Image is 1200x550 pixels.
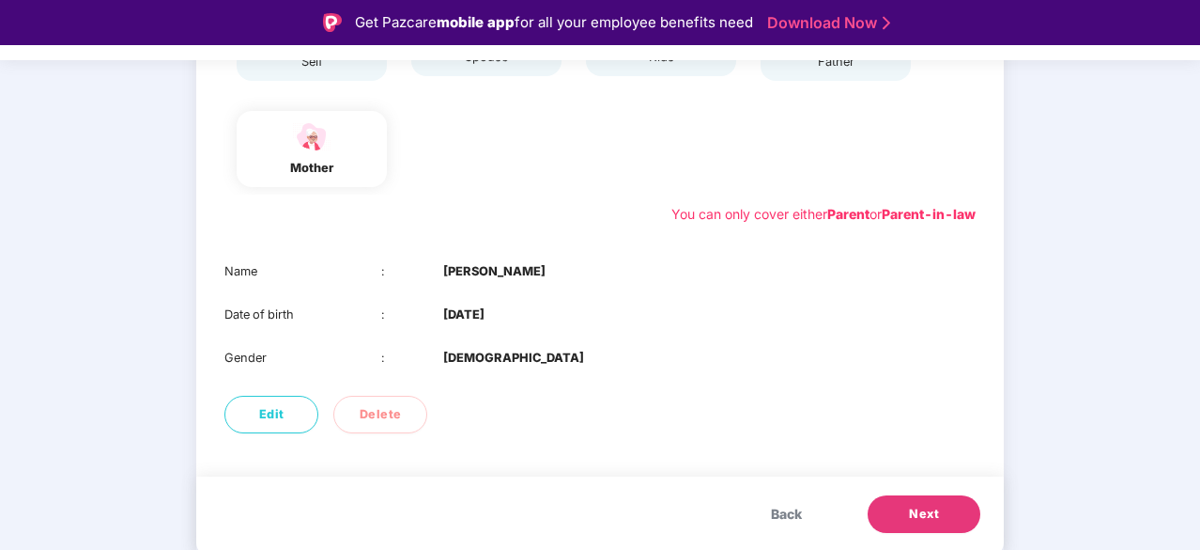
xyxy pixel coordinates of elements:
[752,495,821,533] button: Back
[437,13,515,31] strong: mobile app
[259,405,285,424] span: Edit
[224,349,381,368] div: Gender
[868,495,980,533] button: Next
[381,262,444,281] div: :
[288,159,335,178] div: mother
[909,505,939,524] span: Next
[443,349,584,368] b: [DEMOGRAPHIC_DATA]
[771,504,802,525] span: Back
[671,204,976,225] div: You can only cover either or
[355,11,753,34] div: Get Pazcare for all your employee benefits need
[224,396,318,433] button: Edit
[323,13,342,32] img: Logo
[767,13,885,33] a: Download Now
[381,349,444,368] div: :
[288,53,335,71] div: self
[288,120,335,153] img: svg+xml;base64,PHN2ZyB4bWxucz0iaHR0cDovL3d3dy53My5vcmcvMjAwMC9zdmciIHdpZHRoPSI1NCIgaGVpZ2h0PSIzOC...
[333,396,427,433] button: Delete
[224,306,381,324] div: Date of birth
[443,262,546,281] b: [PERSON_NAME]
[812,53,859,71] div: father
[883,13,890,33] img: Stroke
[381,306,444,324] div: :
[443,306,485,324] b: [DATE]
[827,206,869,222] b: Parent
[224,262,381,281] div: Name
[360,405,402,424] span: Delete
[882,206,976,222] b: Parent-in-law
